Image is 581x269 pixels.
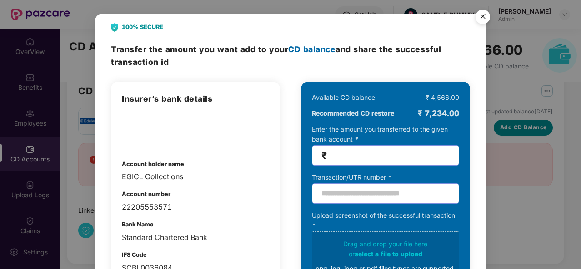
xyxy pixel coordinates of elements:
[316,249,456,259] div: or
[122,232,269,243] div: Standard Chartered Bank
[470,5,495,29] button: Close
[122,201,269,213] div: 22205553571
[122,171,269,182] div: EGICL Collections
[122,191,170,197] b: Account number
[122,251,147,258] b: IFS Code
[122,114,169,146] img: integrations
[122,161,184,167] b: Account holder name
[122,93,269,105] h3: Insurer’s bank details
[199,44,336,54] span: you want add to your
[122,23,163,32] b: 100% SECURE
[312,93,375,103] div: Available CD balance
[312,108,394,118] b: Recommended CD restore
[111,23,118,32] img: svg+xml;base64,PHN2ZyB4bWxucz0iaHR0cDovL3d3dy53My5vcmcvMjAwMC9zdmciIHdpZHRoPSIyNCIgaGVpZ2h0PSIyOC...
[312,172,459,182] div: Transaction/UTR number *
[355,250,422,258] span: select a file to upload
[122,221,154,228] b: Bank Name
[470,5,496,31] img: svg+xml;base64,PHN2ZyB4bWxucz0iaHR0cDovL3d3dy53My5vcmcvMjAwMC9zdmciIHdpZHRoPSI1NiIgaGVpZ2h0PSI1Ni...
[418,107,459,120] div: ₹ 7,234.00
[288,44,336,54] span: CD balance
[111,43,470,68] h3: Transfer the amount and share the successful transaction id
[312,124,459,166] div: Enter the amount you transferred to the given bank account *
[426,93,459,103] div: ₹ 4,566.00
[321,150,327,161] span: ₹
